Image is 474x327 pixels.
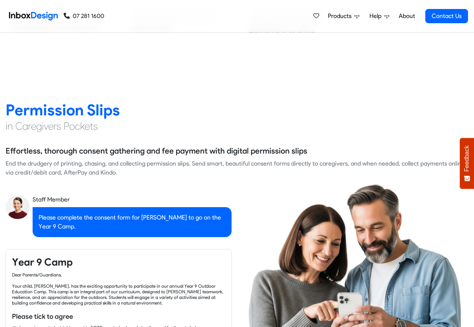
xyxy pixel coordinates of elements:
img: staff_avatar.png [6,195,30,219]
div: Please complete the consent form for [PERSON_NAME] to go on the Year 9 Camp. [33,207,232,237]
span: Products [328,12,354,21]
a: About [396,9,417,24]
a: Contact Us [425,9,468,23]
span: Feedback [464,145,470,172]
button: Feedback - Show survey [460,138,474,189]
span: Help [369,12,384,21]
h6: Please tick to agree [12,312,225,321]
a: 07 281 1600 [64,12,104,21]
div: End the drudgery of printing, chasing, and collecting permission slips. Send smart, beautiful con... [6,159,468,177]
a: Help [366,9,392,24]
div: Dear Parents/Guardians, Your child, [PERSON_NAME], has the exciting opportunity to participate in... [12,272,225,306]
h5: Effortless, thorough consent gathering and fee payment with digital permission slips [6,145,307,157]
div: Staff Member [33,195,232,204]
h4: in Caregivers Pockets [6,119,468,133]
a: Products [325,9,362,24]
h2: Permission Slips [6,100,468,119]
h4: Year 9 Camp [12,255,225,269]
